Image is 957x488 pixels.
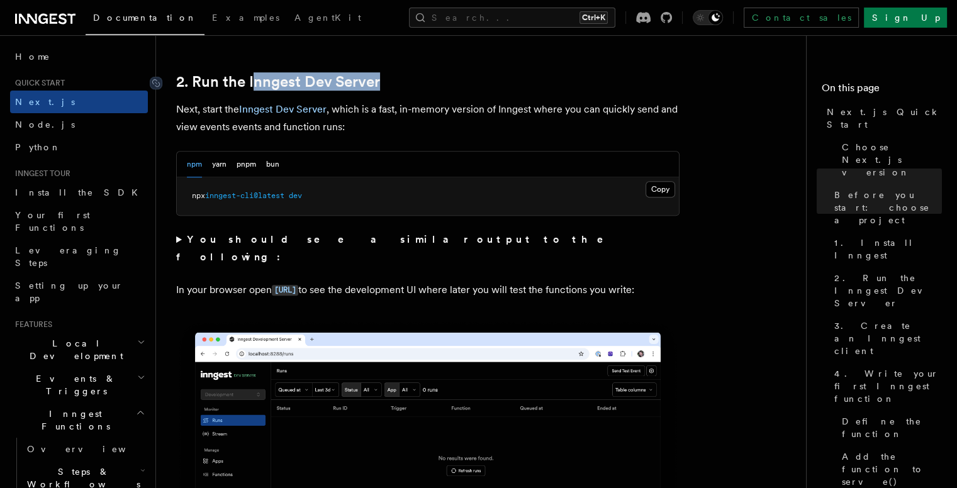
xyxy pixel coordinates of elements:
[27,444,157,454] span: Overview
[837,136,942,184] a: Choose Next.js version
[10,91,148,113] a: Next.js
[827,106,942,131] span: Next.js Quick Start
[15,50,50,63] span: Home
[837,410,942,445] a: Define the function
[272,284,298,296] a: [URL]
[822,101,942,136] a: Next.js Quick Start
[10,332,148,367] button: Local Development
[409,8,615,28] button: Search...Ctrl+K
[834,236,942,262] span: 1. Install Inngest
[187,152,202,177] button: npm
[834,272,942,309] span: 2. Run the Inngest Dev Server
[10,45,148,68] a: Home
[204,4,287,34] a: Examples
[834,189,942,226] span: Before you start: choose a project
[176,73,380,91] a: 2. Run the Inngest Dev Server
[10,169,70,179] span: Inngest tour
[693,10,723,25] button: Toggle dark mode
[287,4,369,34] a: AgentKit
[10,337,137,362] span: Local Development
[176,231,680,266] summary: You should see a similar output to the following:
[10,113,148,136] a: Node.js
[10,367,148,402] button: Events & Triggers
[212,13,279,23] span: Examples
[10,181,148,204] a: Install the SDK
[10,274,148,309] a: Setting up your app
[842,141,942,179] span: Choose Next.js version
[842,450,942,488] span: Add the function to serve()
[93,13,197,23] span: Documentation
[15,142,61,152] span: Python
[834,367,942,405] span: 4. Write your first Inngest function
[10,319,52,330] span: Features
[579,11,608,24] kbd: Ctrl+K
[834,319,942,357] span: 3. Create an Inngest client
[15,119,75,130] span: Node.js
[829,267,942,314] a: 2. Run the Inngest Dev Server
[237,152,256,177] button: pnpm
[212,152,227,177] button: yarn
[822,80,942,101] h4: On this page
[239,103,327,115] a: Inngest Dev Server
[10,402,148,438] button: Inngest Functions
[10,136,148,158] a: Python
[829,314,942,362] a: 3. Create an Inngest client
[829,184,942,231] a: Before you start: choose a project
[15,280,123,303] span: Setting up your app
[86,4,204,35] a: Documentation
[829,231,942,267] a: 1. Install Inngest
[176,281,680,299] p: In your browser open to see the development UI where later you will test the functions you write:
[744,8,859,28] a: Contact sales
[15,187,145,197] span: Install the SDK
[15,97,75,107] span: Next.js
[10,204,148,239] a: Your first Functions
[272,285,298,296] code: [URL]
[10,78,65,88] span: Quick start
[266,152,279,177] button: bun
[842,415,942,440] span: Define the function
[864,8,947,28] a: Sign Up
[10,372,137,397] span: Events & Triggers
[829,362,942,410] a: 4. Write your first Inngest function
[294,13,361,23] span: AgentKit
[10,239,148,274] a: Leveraging Steps
[289,191,302,200] span: dev
[646,181,675,197] button: Copy
[15,210,90,233] span: Your first Functions
[10,408,136,433] span: Inngest Functions
[176,101,680,136] p: Next, start the , which is a fast, in-memory version of Inngest where you can quickly send and vi...
[176,233,621,263] strong: You should see a similar output to the following:
[192,191,205,200] span: npx
[205,191,284,200] span: inngest-cli@latest
[15,245,121,268] span: Leveraging Steps
[22,438,148,460] a: Overview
